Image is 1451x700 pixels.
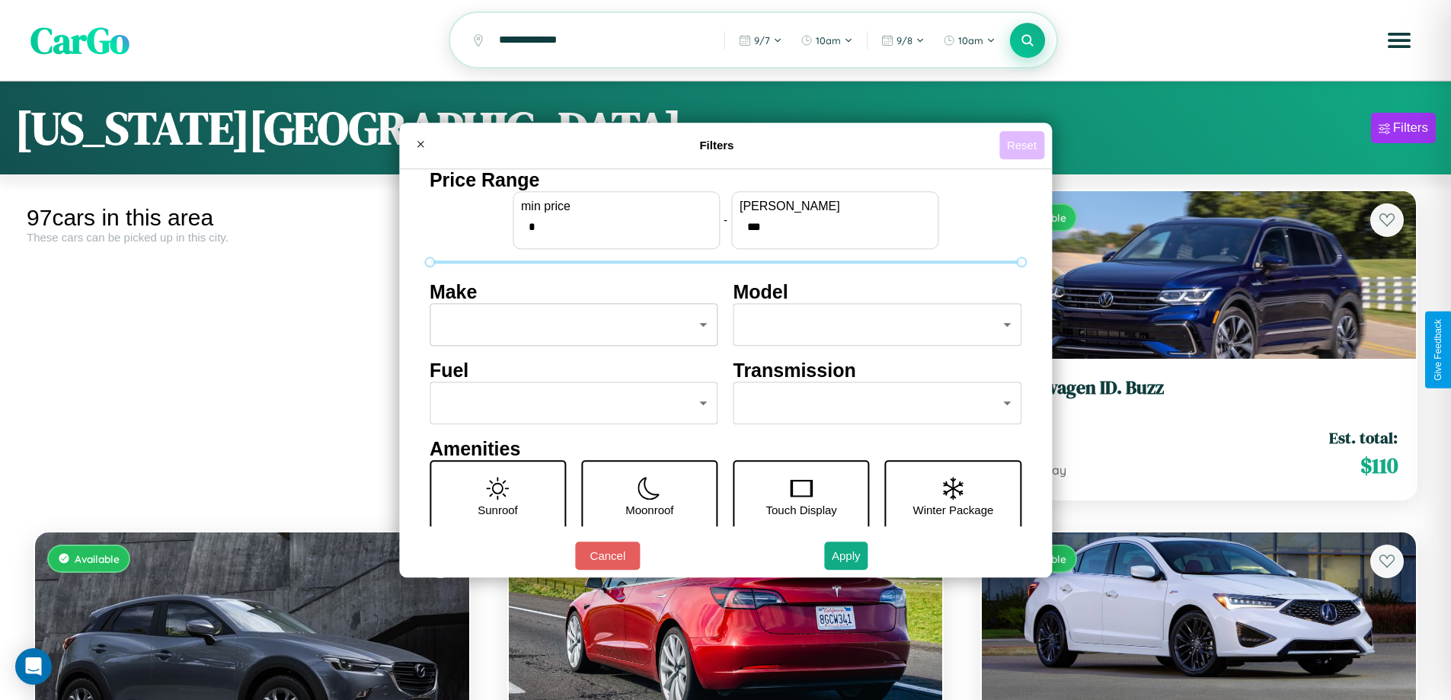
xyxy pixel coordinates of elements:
[15,648,52,685] div: Open Intercom Messenger
[1000,377,1398,399] h3: Volkswagen ID. Buzz
[1378,19,1421,62] button: Open menu
[75,552,120,565] span: Available
[731,28,790,53] button: 9/7
[478,500,518,520] p: Sunroof
[824,542,868,570] button: Apply
[27,231,478,244] div: These cars can be picked up in this city.
[1000,377,1398,414] a: Volkswagen ID. Buzz2014
[27,205,478,231] div: 97 cars in this area
[430,360,718,382] h4: Fuel
[430,169,1021,191] h4: Price Range
[913,500,994,520] p: Winter Package
[1433,319,1443,381] div: Give Feedback
[430,438,1021,460] h4: Amenities
[935,28,1003,53] button: 10am
[1329,427,1398,449] span: Est. total:
[1371,113,1436,143] button: Filters
[521,200,711,213] label: min price
[430,281,718,303] h4: Make
[733,281,1022,303] h4: Model
[874,28,932,53] button: 9/8
[724,209,727,230] p: -
[1360,450,1398,481] span: $ 110
[765,500,836,520] p: Touch Display
[958,34,983,46] span: 10am
[754,34,770,46] span: 9 / 7
[625,500,673,520] p: Moonroof
[15,97,682,159] h1: [US_STATE][GEOGRAPHIC_DATA]
[740,200,930,213] label: [PERSON_NAME]
[896,34,912,46] span: 9 / 8
[733,360,1022,382] h4: Transmission
[434,139,999,152] h4: Filters
[1393,120,1428,136] div: Filters
[793,28,861,53] button: 10am
[816,34,841,46] span: 10am
[575,542,640,570] button: Cancel
[30,15,129,66] span: CarGo
[999,131,1044,159] button: Reset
